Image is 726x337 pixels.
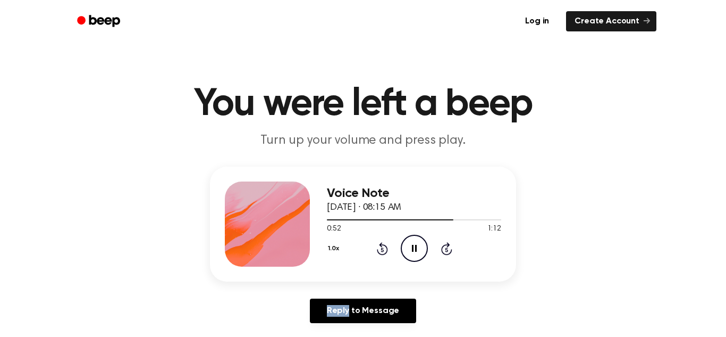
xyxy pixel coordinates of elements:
button: 1.0x [327,240,343,258]
a: Create Account [566,11,656,31]
a: Log in [514,9,560,34]
span: 0:52 [327,224,341,235]
a: Reply to Message [310,299,416,323]
h1: You were left a beep [91,85,635,124]
span: 1:12 [487,224,501,235]
span: [DATE] · 08:15 AM [327,203,401,212]
a: Beep [70,11,130,32]
p: Turn up your volume and press play. [159,132,567,150]
h3: Voice Note [327,186,501,201]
